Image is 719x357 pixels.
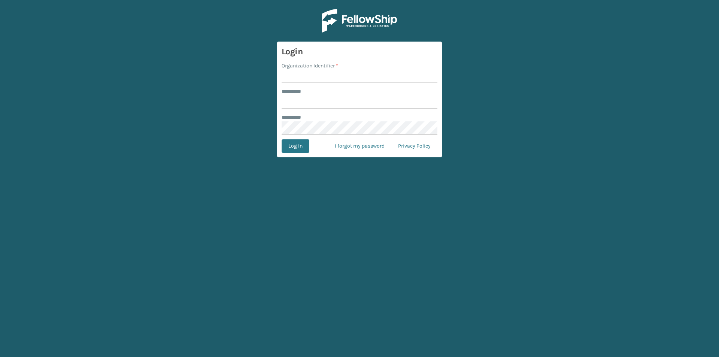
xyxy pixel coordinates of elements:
button: Log In [282,139,309,153]
a: I forgot my password [328,139,391,153]
a: Privacy Policy [391,139,437,153]
h3: Login [282,46,437,57]
img: Logo [322,9,397,33]
label: Organization Identifier [282,62,338,70]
